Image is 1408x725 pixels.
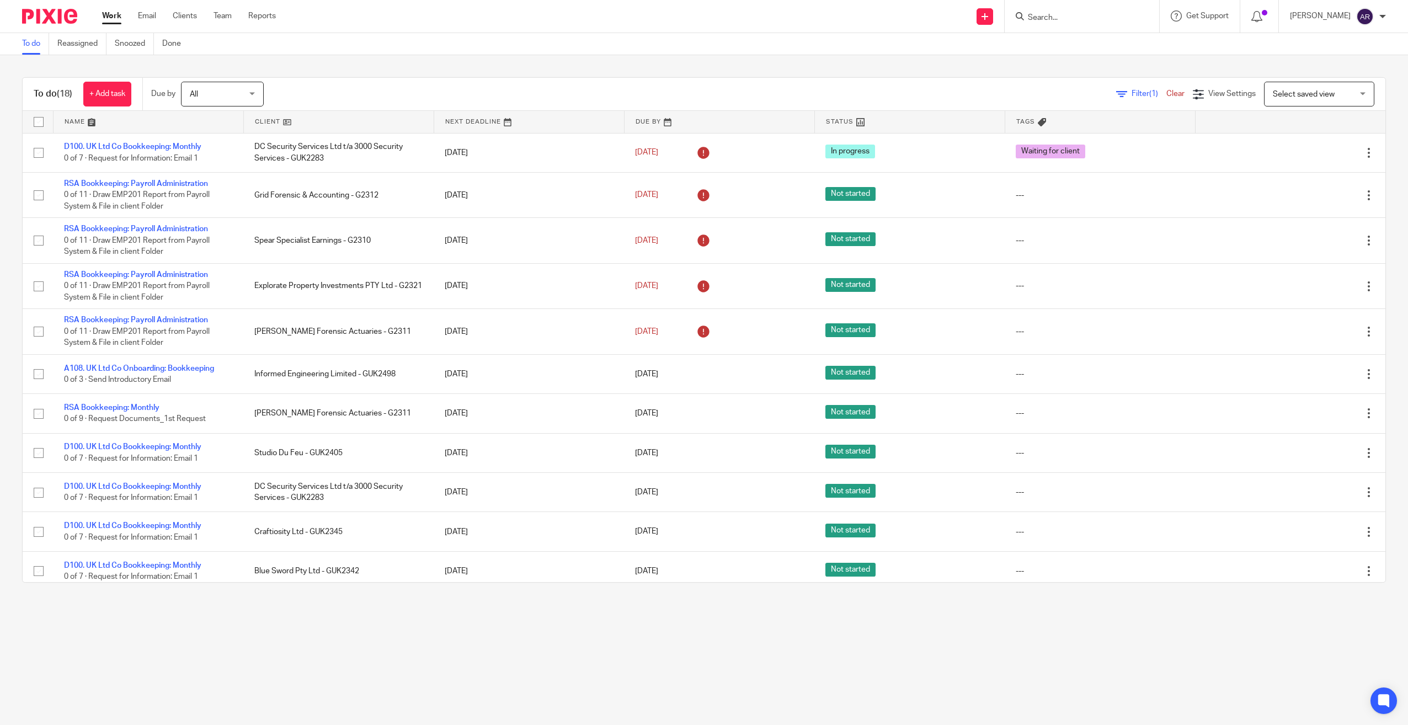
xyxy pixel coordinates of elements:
[434,309,624,354] td: [DATE]
[825,232,876,246] span: Not started
[64,376,171,383] span: 0 of 3 · Send Introductory Email
[243,473,434,512] td: DC Security Services Ltd t/a 3000 Security Services - GUK2283
[243,551,434,590] td: Blue Sword Pty Ltd - GUK2342
[64,328,210,347] span: 0 of 11 · Draw EMP201 Report from Payroll System & File in client Folder
[243,218,434,263] td: Spear Specialist Earnings - G2310
[162,33,189,55] a: Done
[64,522,201,530] a: D100. UK Ltd Co Bookkeeping: Monthly
[434,133,624,172] td: [DATE]
[1132,90,1166,98] span: Filter
[825,445,876,459] span: Not started
[635,328,658,335] span: [DATE]
[64,282,210,301] span: 0 of 11 · Draw EMP201 Report from Payroll System & File in client Folder
[214,10,232,22] a: Team
[434,512,624,551] td: [DATE]
[434,263,624,308] td: [DATE]
[635,237,658,244] span: [DATE]
[1016,369,1184,380] div: ---
[1016,326,1184,337] div: ---
[1027,13,1126,23] input: Search
[1016,487,1184,498] div: ---
[1356,8,1374,25] img: svg%3E
[434,394,624,433] td: [DATE]
[64,154,198,162] span: 0 of 7 · Request for Information: Email 1
[138,10,156,22] a: Email
[64,365,214,372] a: A108. UK Ltd Co Onboarding: Bookkeeping
[173,10,197,22] a: Clients
[434,354,624,393] td: [DATE]
[825,484,876,498] span: Not started
[243,133,434,172] td: DC Security Services Ltd t/a 3000 Security Services - GUK2283
[243,354,434,393] td: Informed Engineering Limited - GUK2498
[635,191,658,199] span: [DATE]
[64,415,206,423] span: 0 of 9 · Request Documents_1st Request
[64,191,210,211] span: 0 of 11 · Draw EMP201 Report from Payroll System & File in client Folder
[825,187,876,201] span: Not started
[635,528,658,536] span: [DATE]
[64,534,198,541] span: 0 of 7 · Request for Information: Email 1
[1016,145,1085,158] span: Waiting for client
[825,524,876,537] span: Not started
[1208,90,1256,98] span: View Settings
[434,433,624,472] td: [DATE]
[1273,90,1335,98] span: Select saved view
[635,370,658,378] span: [DATE]
[64,225,208,233] a: RSA Bookkeeping: Payroll Administration
[151,88,175,99] p: Due by
[64,483,201,491] a: D100. UK Ltd Co Bookkeeping: Monthly
[1016,280,1184,291] div: ---
[825,366,876,380] span: Not started
[1166,90,1185,98] a: Clear
[83,82,131,106] a: + Add task
[64,316,208,324] a: RSA Bookkeeping: Payroll Administration
[635,449,658,457] span: [DATE]
[248,10,276,22] a: Reports
[1016,235,1184,246] div: ---
[243,433,434,472] td: Studio Du Feu - GUK2405
[1186,12,1229,20] span: Get Support
[635,488,658,496] span: [DATE]
[64,562,201,569] a: D100. UK Ltd Co Bookkeeping: Monthly
[22,9,77,24] img: Pixie
[64,180,208,188] a: RSA Bookkeeping: Payroll Administration
[825,563,876,577] span: Not started
[825,145,875,158] span: In progress
[243,512,434,551] td: Craftiosity Ltd - GUK2345
[1016,190,1184,201] div: ---
[1016,526,1184,537] div: ---
[243,263,434,308] td: Explorate Property Investments PTY Ltd - G2321
[434,551,624,590] td: [DATE]
[34,88,72,100] h1: To do
[190,90,198,98] span: All
[1149,90,1158,98] span: (1)
[102,10,121,22] a: Work
[1016,119,1035,125] span: Tags
[64,271,208,279] a: RSA Bookkeeping: Payroll Administration
[1016,566,1184,577] div: ---
[1016,408,1184,419] div: ---
[635,149,658,157] span: [DATE]
[64,494,198,502] span: 0 of 7 · Request for Information: Email 1
[243,394,434,433] td: [PERSON_NAME] Forensic Actuaries - G2311
[64,143,201,151] a: D100. UK Ltd Co Bookkeeping: Monthly
[64,237,210,256] span: 0 of 11 · Draw EMP201 Report from Payroll System & File in client Folder
[635,567,658,575] span: [DATE]
[243,172,434,217] td: Grid Forensic & Accounting - G2312
[825,278,876,292] span: Not started
[22,33,49,55] a: To do
[635,282,658,290] span: [DATE]
[64,443,201,451] a: D100. UK Ltd Co Bookkeeping: Monthly
[434,218,624,263] td: [DATE]
[635,409,658,417] span: [DATE]
[825,323,876,337] span: Not started
[1016,447,1184,459] div: ---
[64,573,198,580] span: 0 of 7 · Request for Information: Email 1
[825,405,876,419] span: Not started
[115,33,154,55] a: Snoozed
[434,473,624,512] td: [DATE]
[434,172,624,217] td: [DATE]
[243,309,434,354] td: [PERSON_NAME] Forensic Actuaries - G2311
[1290,10,1351,22] p: [PERSON_NAME]
[64,404,159,412] a: RSA Bookkeeping: Monthly
[57,33,106,55] a: Reassigned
